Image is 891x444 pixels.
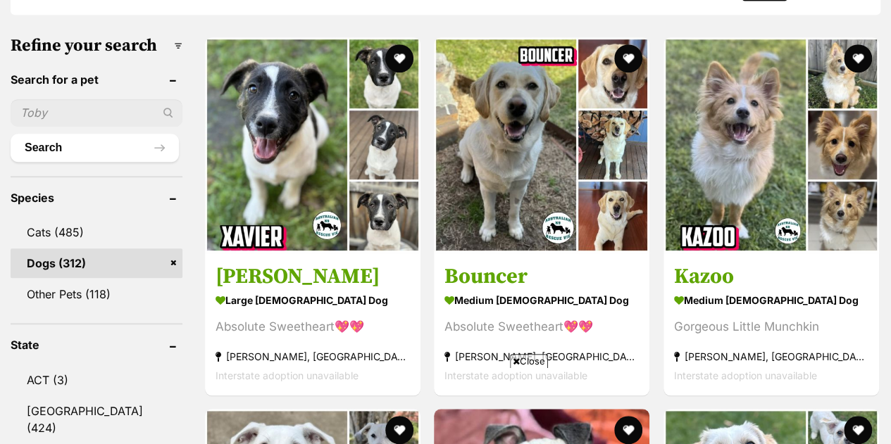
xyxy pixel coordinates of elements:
[11,36,182,56] h3: Refine your search
[11,248,182,278] a: Dogs (312)
[510,354,548,368] span: Close
[444,347,639,366] strong: [PERSON_NAME], [GEOGRAPHIC_DATA]
[674,290,868,310] strong: medium [DEMOGRAPHIC_DATA] Dog
[434,37,649,253] img: Bouncer - Golden Retriever Dog
[674,317,868,336] div: Gorgeous Little Munchkin
[11,396,182,443] a: [GEOGRAPHIC_DATA] (424)
[615,44,643,72] button: favourite
[674,369,817,381] span: Interstate adoption unavailable
[663,37,879,253] img: Kazoo - Pomeranian Dog
[844,44,872,72] button: favourite
[11,338,182,351] header: State
[385,44,413,72] button: favourite
[216,347,410,366] strong: [PERSON_NAME], [GEOGRAPHIC_DATA]
[11,73,182,86] header: Search for a pet
[11,134,179,162] button: Search
[844,416,872,444] button: favourite
[11,279,182,309] a: Other Pets (118)
[205,37,420,253] img: Xavier - Australian Cattle Dog
[444,290,639,310] strong: medium [DEMOGRAPHIC_DATA] Dog
[189,374,702,437] iframe: Advertisement
[11,365,182,395] a: ACT (3)
[11,191,182,204] header: Species
[205,253,420,395] a: [PERSON_NAME] large [DEMOGRAPHIC_DATA] Dog Absolute Sweetheart💖💖 [PERSON_NAME], [GEOGRAPHIC_DATA]...
[11,217,182,247] a: Cats (485)
[216,290,410,310] strong: large [DEMOGRAPHIC_DATA] Dog
[444,317,639,336] div: Absolute Sweetheart💖💖
[674,263,868,290] h3: Kazoo
[11,99,182,126] input: Toby
[216,263,410,290] h3: [PERSON_NAME]
[444,263,639,290] h3: Bouncer
[216,317,410,336] div: Absolute Sweetheart💖💖
[674,347,868,366] strong: [PERSON_NAME], [GEOGRAPHIC_DATA]
[663,253,879,395] a: Kazoo medium [DEMOGRAPHIC_DATA] Dog Gorgeous Little Munchkin [PERSON_NAME], [GEOGRAPHIC_DATA] Int...
[434,253,649,395] a: Bouncer medium [DEMOGRAPHIC_DATA] Dog Absolute Sweetheart💖💖 [PERSON_NAME], [GEOGRAPHIC_DATA] Inte...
